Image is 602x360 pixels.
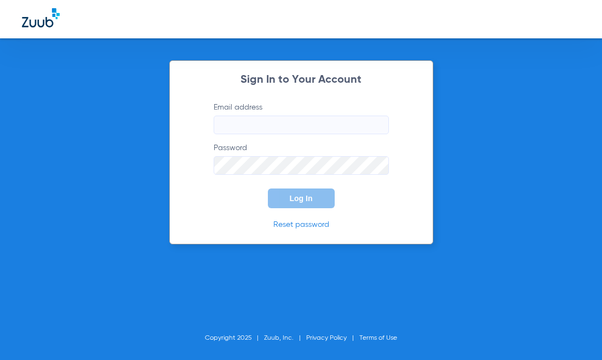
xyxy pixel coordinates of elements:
span: Log In [290,194,313,203]
label: Password [214,142,389,175]
img: Zuub Logo [22,8,60,27]
button: Log In [268,188,335,208]
li: Zuub, Inc. [264,333,306,344]
h2: Sign In to Your Account [197,75,405,85]
a: Terms of Use [359,335,397,341]
a: Reset password [273,221,329,228]
label: Email address [214,102,389,134]
input: Password [214,156,389,175]
li: Copyright 2025 [205,333,264,344]
a: Privacy Policy [306,335,347,341]
input: Email address [214,116,389,134]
